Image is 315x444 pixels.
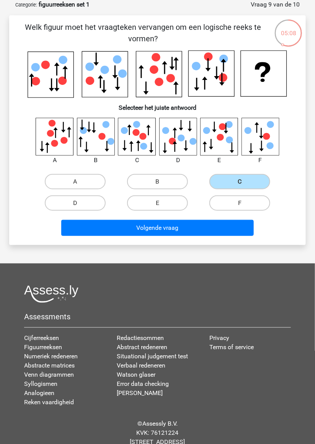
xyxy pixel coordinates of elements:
[112,156,162,165] div: C
[153,156,203,165] div: D
[24,285,78,303] img: Assessly logo
[61,220,254,236] button: Volgende vraag
[127,174,188,189] label: B
[30,156,80,165] div: A
[117,381,169,388] a: Error data checking
[24,312,291,321] h5: Assessments
[209,174,270,189] label: C
[142,420,178,428] a: Assessly B.V.
[117,335,164,342] a: Redactiesommen
[24,381,57,388] a: Syllogismen
[117,344,167,351] a: Abstract redeneren
[117,362,165,369] a: Verbaal redeneren
[24,335,59,342] a: Cijferreeksen
[117,371,155,379] a: Watson glaser
[45,195,106,211] label: D
[24,371,74,379] a: Venn diagrammen
[117,390,163,397] a: [PERSON_NAME]
[24,353,78,360] a: Numeriek redeneren
[127,195,188,211] label: E
[209,195,270,211] label: F
[24,390,54,397] a: Analogieen
[24,399,74,406] a: Reken vaardigheid
[24,362,75,369] a: Abstracte matrices
[15,2,37,8] small: Categorie:
[71,156,121,165] div: B
[117,353,188,360] a: Situational judgement test
[236,156,286,165] div: F
[21,21,265,44] p: Welk figuur moet het vraagteken vervangen om een logische reeks te vormen?
[210,344,254,351] a: Terms of service
[39,1,90,8] strong: figuurreeksen set 1
[45,174,106,189] label: A
[210,335,230,342] a: Privacy
[274,19,303,38] div: 05:08
[21,98,294,111] h6: Selecteer het juiste antwoord
[24,344,62,351] a: Figuurreeksen
[194,156,244,165] div: E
